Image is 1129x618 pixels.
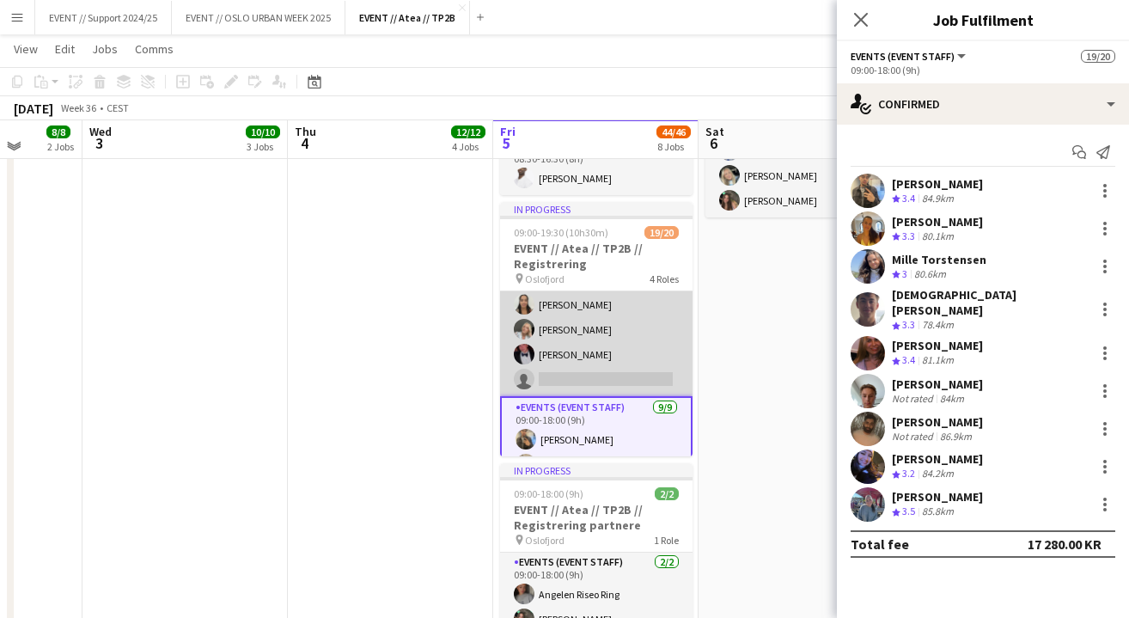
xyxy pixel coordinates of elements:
[644,226,679,239] span: 19/20
[937,392,967,405] div: 84km
[918,192,957,206] div: 84.9km
[89,124,112,139] span: Wed
[246,125,280,138] span: 10/10
[345,1,470,34] button: EVENT // Atea // TP2B
[892,338,983,353] div: [PERSON_NAME]
[135,41,174,57] span: Comms
[902,467,915,480] span: 3.2
[892,252,986,267] div: Mille Torstensen
[295,124,316,139] span: Thu
[85,38,125,60] a: Jobs
[525,534,564,547] span: Oslofjord
[851,64,1115,76] div: 09:00-18:00 (9h)
[902,267,907,280] span: 3
[918,318,957,333] div: 78.4km
[451,125,485,138] span: 12/12
[7,38,45,60] a: View
[92,41,118,57] span: Jobs
[892,392,937,405] div: Not rated
[650,272,679,285] span: 4 Roles
[902,229,915,242] span: 3.3
[500,463,693,477] div: In progress
[851,535,909,553] div: Total fee
[500,241,693,272] h3: EVENT // Atea // TP2B // Registrering
[902,353,915,366] span: 3.4
[500,202,693,216] div: In progress
[497,133,516,153] span: 5
[918,353,957,368] div: 81.1km
[55,41,75,57] span: Edit
[902,505,915,517] span: 3.5
[500,124,516,139] span: Fri
[452,140,485,153] div: 4 Jobs
[172,1,345,34] button: EVENT // OSLO URBAN WEEK 2025
[47,140,74,153] div: 2 Jobs
[500,502,693,533] h3: EVENT // Atea // TP2B // Registrering partnere
[918,467,957,481] div: 84.2km
[892,176,983,192] div: [PERSON_NAME]
[1081,50,1115,63] span: 19/20
[918,505,957,519] div: 85.8km
[657,140,690,153] div: 8 Jobs
[46,125,70,138] span: 8/8
[107,101,129,114] div: CEST
[851,50,955,63] span: Events (Event Staff)
[525,272,564,285] span: Oslofjord
[937,430,975,443] div: 86.9km
[654,534,679,547] span: 1 Role
[705,124,724,139] span: Sat
[128,38,180,60] a: Comms
[837,83,1129,125] div: Confirmed
[902,192,915,205] span: 3.4
[655,487,679,500] span: 2/2
[892,287,1088,318] div: [DEMOGRAPHIC_DATA][PERSON_NAME]
[656,125,691,138] span: 44/46
[851,50,968,63] button: Events (Event Staff)
[892,214,983,229] div: [PERSON_NAME]
[292,133,316,153] span: 4
[35,1,172,34] button: EVENT // Support 2024/25
[892,451,983,467] div: [PERSON_NAME]
[48,38,82,60] a: Edit
[1028,535,1102,553] div: 17 280.00 KR
[87,133,112,153] span: 3
[14,100,53,117] div: [DATE]
[892,376,983,392] div: [PERSON_NAME]
[911,267,949,282] div: 80.6km
[500,202,693,456] app-job-card: In progress09:00-19:30 (10h30m)19/20EVENT // Atea // TP2B // Registrering Oslofjord4 Roles[PERSON...
[247,140,279,153] div: 3 Jobs
[902,318,915,331] span: 3.3
[892,414,983,430] div: [PERSON_NAME]
[500,137,693,195] app-card-role: Events (Event Staff)1/108:30-16:30 (8h)[PERSON_NAME]
[14,41,38,57] span: View
[892,430,937,443] div: Not rated
[57,101,100,114] span: Week 36
[837,9,1129,31] h3: Job Fulfilment
[892,489,983,505] div: [PERSON_NAME]
[514,487,583,500] span: 09:00-18:00 (9h)
[918,229,957,244] div: 80.1km
[514,226,608,239] span: 09:00-19:30 (10h30m)
[703,133,724,153] span: 6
